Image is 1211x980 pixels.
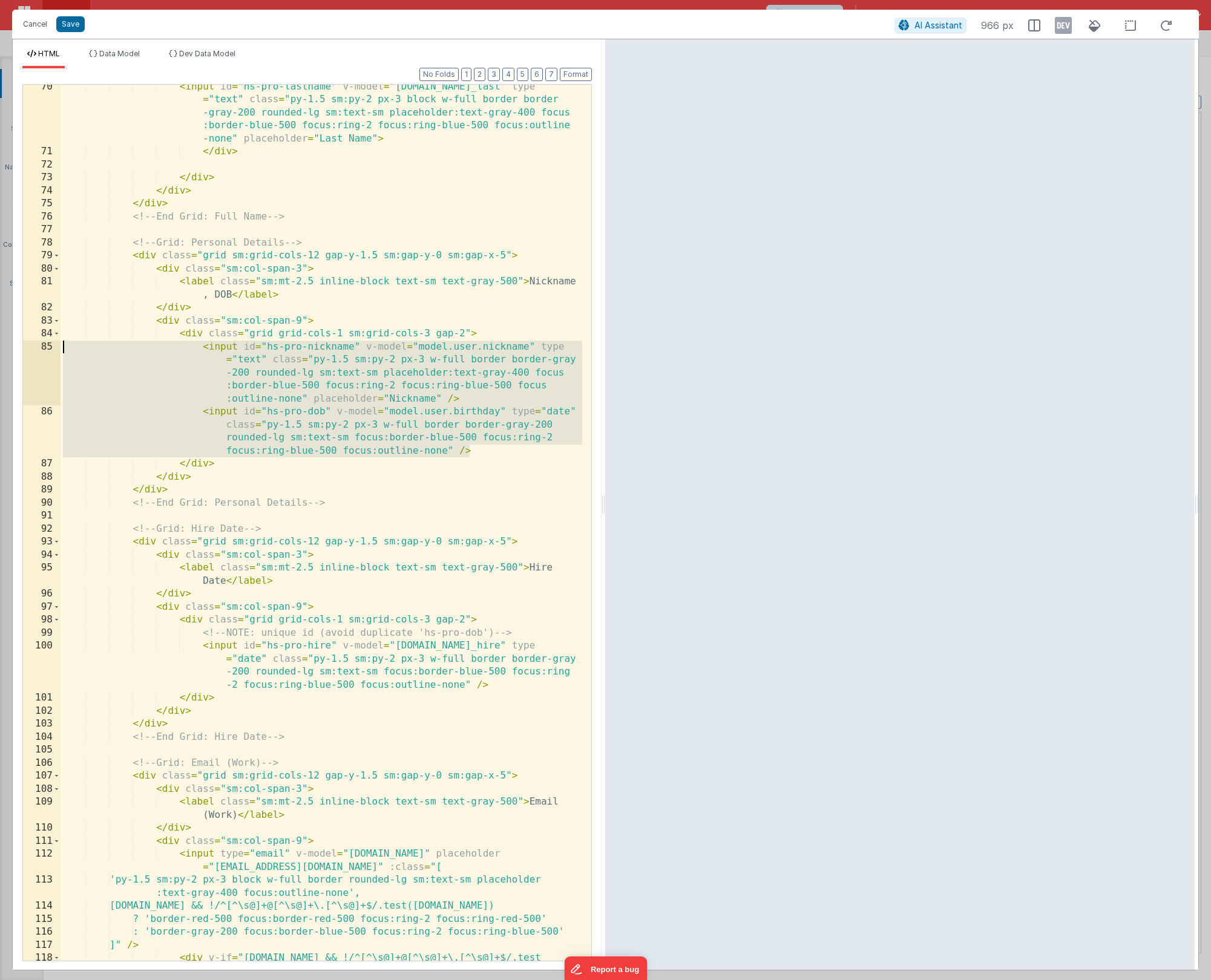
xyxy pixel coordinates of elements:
button: No Folds [419,68,459,81]
span: Dev Data Model [179,49,235,58]
div: 99 [23,627,61,640]
div: 89 [23,483,61,497]
button: Save [56,16,85,32]
button: Cancel [17,16,53,33]
div: 104 [23,731,61,744]
div: 107 [23,769,61,783]
div: 78 [23,237,61,250]
div: 117 [23,939,61,952]
div: 92 [23,523,61,536]
div: 94 [23,549,61,562]
div: 83 [23,315,61,328]
div: 97 [23,601,61,614]
div: 74 [23,185,61,198]
div: 115 [23,913,61,926]
div: 98 [23,613,61,627]
div: 88 [23,471,61,484]
button: 5 [517,68,528,81]
span: 966 px [981,18,1014,33]
div: 96 [23,587,61,601]
div: 85 [23,341,61,406]
button: AI Assistant [894,18,967,33]
button: 2 [474,68,485,81]
div: 86 [23,405,61,457]
div: 71 [23,145,61,158]
div: 84 [23,327,61,341]
div: 114 [23,900,61,913]
div: 112 [23,848,61,874]
button: Format [560,68,592,81]
div: 72 [23,158,61,172]
button: 3 [488,68,500,81]
div: 110 [23,822,61,835]
div: 106 [23,757,61,770]
div: 81 [23,275,61,301]
div: 76 [23,211,61,224]
div: 95 [23,561,61,587]
div: 79 [23,249,61,263]
div: 102 [23,705,61,718]
div: 73 [23,171,61,185]
span: AI Assistant [914,20,962,30]
div: 113 [23,874,61,900]
div: 70 [23,80,61,146]
button: 1 [461,68,471,81]
span: Data Model [99,49,140,58]
div: 91 [23,509,61,523]
div: 100 [23,639,61,691]
div: 75 [23,197,61,211]
div: 105 [23,743,61,757]
div: 101 [23,691,61,705]
div: 87 [23,457,61,471]
span: HTML [38,49,60,58]
div: 90 [23,497,61,510]
div: 118 [23,952,61,978]
div: 93 [23,535,61,549]
button: 6 [531,68,543,81]
div: 77 [23,223,61,237]
div: 80 [23,263,61,276]
div: 108 [23,783,61,796]
button: 7 [545,68,557,81]
button: 4 [502,68,514,81]
div: 116 [23,926,61,939]
div: 111 [23,835,61,848]
div: 109 [23,795,61,822]
div: 103 [23,717,61,731]
div: 82 [23,301,61,315]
